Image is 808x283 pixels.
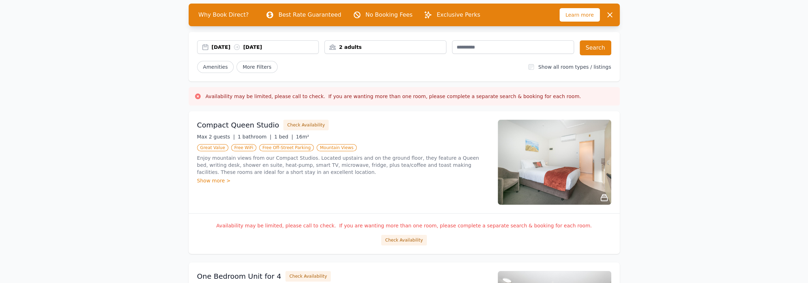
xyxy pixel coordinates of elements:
button: Search [580,40,611,55]
p: Enjoy mountain views from our Compact Studios. Located upstairs and on the ground floor, they fea... [197,154,489,176]
p: Availability may be limited, please call to check. If you are wanting more than one room, please ... [197,222,611,229]
span: Why Book Direct? [193,8,255,22]
button: Amenities [197,61,234,73]
h3: One Bedroom Unit for 4 [197,271,282,281]
button: Check Availability [381,235,427,245]
div: [DATE] [DATE] [212,44,319,51]
span: 1 bed | [274,134,293,140]
span: Learn more [559,8,600,22]
span: Max 2 guests | [197,134,235,140]
p: Exclusive Perks [436,11,480,19]
div: Show more > [197,177,489,184]
span: Mountain Views [317,144,356,151]
span: Great Value [197,144,228,151]
span: 16m² [296,134,309,140]
label: Show all room types / listings [538,64,611,70]
p: Best Rate Guaranteed [278,11,341,19]
div: 2 adults [325,44,446,51]
span: More Filters [236,61,277,73]
button: Check Availability [283,120,329,130]
button: Check Availability [285,271,331,282]
h3: Compact Queen Studio [197,120,279,130]
span: Free Off-Street Parking [259,144,314,151]
span: Free WiFi [231,144,257,151]
p: No Booking Fees [366,11,413,19]
span: 1 bathroom | [238,134,271,140]
h3: Availability may be limited, please call to check. If you are wanting more than one room, please ... [206,93,581,100]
